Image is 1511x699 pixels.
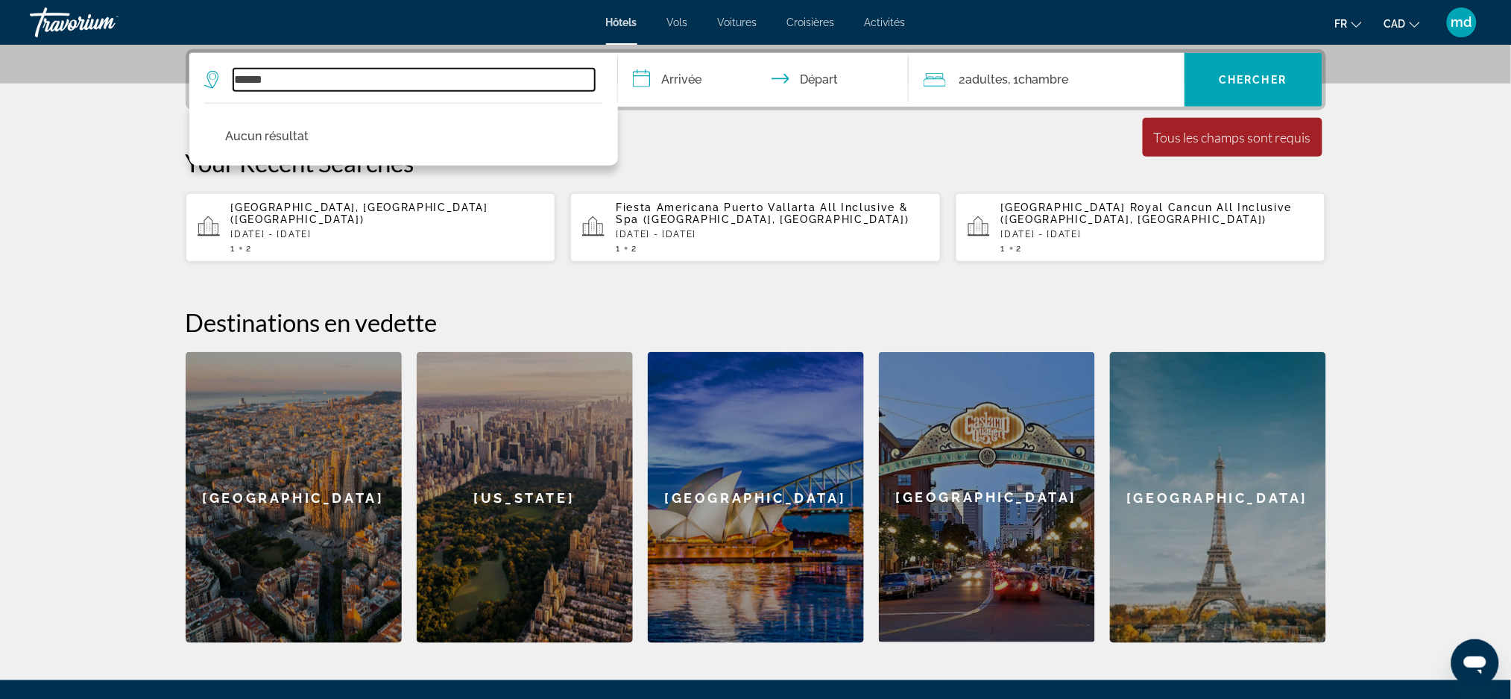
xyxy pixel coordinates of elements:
[1001,201,1293,225] span: [GEOGRAPHIC_DATA] Royal Cancun All Inclusive ([GEOGRAPHIC_DATA], [GEOGRAPHIC_DATA])
[909,53,1184,107] button: Travelers: 2 adults, 0 children
[30,3,179,42] a: Travorium
[667,16,688,28] a: Vols
[648,352,864,643] a: [GEOGRAPHIC_DATA]
[1001,243,1006,254] span: 1
[1184,53,1322,107] button: Chercher
[879,352,1095,642] div: [GEOGRAPHIC_DATA]
[1017,243,1023,254] span: 2
[231,243,236,254] span: 1
[879,352,1095,643] a: [GEOGRAPHIC_DATA]
[959,69,1009,90] span: 2
[956,192,1326,263] button: [GEOGRAPHIC_DATA] Royal Cancun All Inclusive ([GEOGRAPHIC_DATA], [GEOGRAPHIC_DATA])[DATE] - [DATE]12
[226,126,309,147] p: Aucun résultat
[1009,69,1069,90] span: , 1
[1384,13,1420,34] button: Change currency
[1019,72,1069,87] span: Chambre
[1001,229,1314,239] p: [DATE] - [DATE]
[1154,129,1311,145] div: Tous les champs sont requis
[186,352,402,643] a: [GEOGRAPHIC_DATA]
[966,72,1009,87] span: Adultes
[616,201,909,225] span: Fiesta Americana Puerto Vallarta All Inclusive & Spa ([GEOGRAPHIC_DATA], [GEOGRAPHIC_DATA])
[186,307,1326,337] h2: Destinations en vedette
[417,352,633,643] a: [US_STATE]
[718,16,757,28] a: Voitures
[631,243,637,254] span: 2
[1384,18,1406,30] span: CAD
[618,53,909,107] button: Check in and out dates
[189,53,1322,107] div: Search widget
[1451,15,1472,30] span: md
[1110,352,1326,643] a: [GEOGRAPHIC_DATA]
[616,229,929,239] p: [DATE] - [DATE]
[1451,639,1499,687] iframe: Bouton de lancement de la fenêtre de messagerie
[606,16,637,28] a: Hôtels
[1220,74,1287,86] span: Chercher
[787,16,835,28] a: Croisières
[616,243,621,254] span: 1
[186,192,556,263] button: [GEOGRAPHIC_DATA], [GEOGRAPHIC_DATA] ([GEOGRAPHIC_DATA])[DATE] - [DATE]12
[865,16,906,28] a: Activités
[231,201,488,225] span: [GEOGRAPHIC_DATA], [GEOGRAPHIC_DATA] ([GEOGRAPHIC_DATA])
[246,243,252,254] span: 2
[186,148,1326,178] p: Your Recent Searches
[570,192,941,263] button: Fiesta Americana Puerto Vallarta All Inclusive & Spa ([GEOGRAPHIC_DATA], [GEOGRAPHIC_DATA])[DATE]...
[1335,18,1348,30] span: fr
[1335,13,1362,34] button: Change language
[1442,7,1481,38] button: User Menu
[231,229,544,239] p: [DATE] - [DATE]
